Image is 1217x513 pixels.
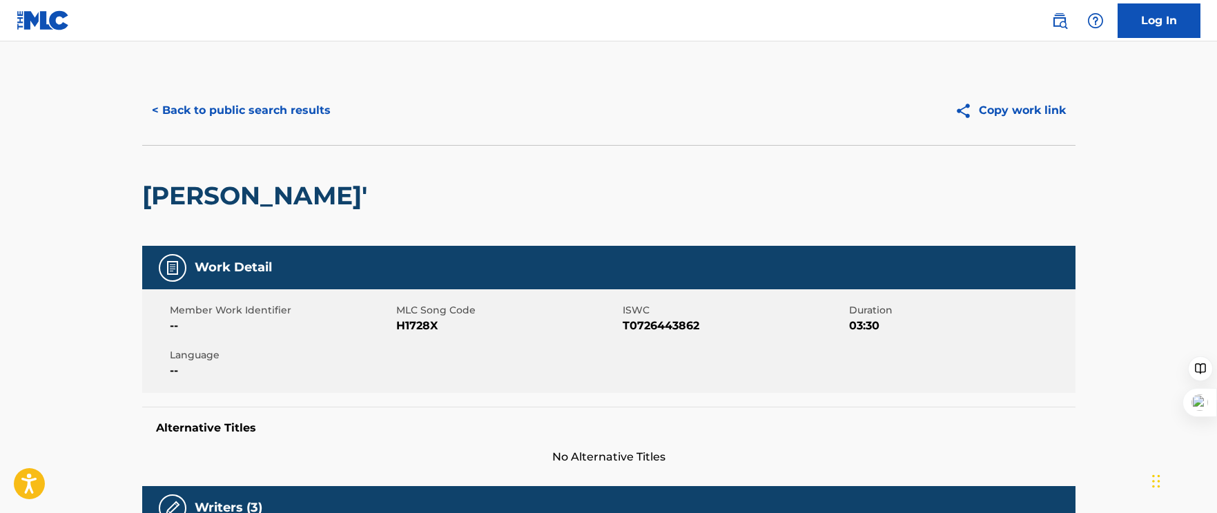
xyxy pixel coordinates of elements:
span: Member Work Identifier [170,303,393,318]
img: Copy work link [955,102,979,119]
span: 03:30 [849,318,1072,334]
img: Work Detail [164,260,181,276]
h5: Alternative Titles [156,421,1062,435]
a: Log In [1118,3,1200,38]
h5: Work Detail [195,260,272,275]
span: H1728X [396,318,619,334]
h2: [PERSON_NAME]' [142,180,374,211]
span: MLC Song Code [396,303,619,318]
span: Duration [849,303,1072,318]
span: -- [170,362,393,379]
img: search [1051,12,1068,29]
span: No Alternative Titles [142,449,1075,465]
div: Help [1082,7,1109,35]
img: help [1087,12,1104,29]
span: Language [170,348,393,362]
span: T0726443862 [623,318,846,334]
button: Copy work link [945,93,1075,128]
img: MLC Logo [17,10,70,30]
div: Drag [1152,461,1160,502]
span: -- [170,318,393,334]
iframe: Chat Widget [1148,447,1217,513]
a: Public Search [1046,7,1073,35]
button: < Back to public search results [142,93,340,128]
span: ISWC [623,303,846,318]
